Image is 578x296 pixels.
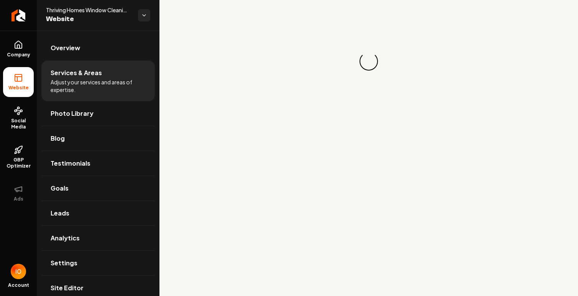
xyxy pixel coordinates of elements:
[41,226,155,250] a: Analytics
[51,109,94,118] span: Photo Library
[11,264,26,279] button: Open user button
[3,100,34,136] a: Social Media
[3,139,34,175] a: GBP Optimizer
[41,251,155,275] a: Settings
[51,78,146,94] span: Adjust your services and areas of expertise.
[4,52,33,58] span: Company
[51,68,102,77] span: Services & Areas
[11,196,26,202] span: Ads
[46,6,132,14] span: Thriving Homes Window Cleaning [GEOGRAPHIC_DATA]
[51,159,90,168] span: Testimonials
[51,184,69,193] span: Goals
[41,36,155,60] a: Overview
[3,178,34,208] button: Ads
[41,151,155,176] a: Testimonials
[51,283,84,293] span: Site Editor
[5,85,32,91] span: Website
[11,264,26,279] img: Ivan o
[51,258,77,268] span: Settings
[3,118,34,130] span: Social Media
[8,282,29,288] span: Account
[51,234,80,243] span: Analytics
[358,51,380,72] div: Loading
[41,101,155,126] a: Photo Library
[51,134,65,143] span: Blog
[51,43,80,53] span: Overview
[3,34,34,64] a: Company
[11,9,26,21] img: Rebolt Logo
[46,14,132,25] span: Website
[51,209,69,218] span: Leads
[41,176,155,201] a: Goals
[41,201,155,225] a: Leads
[3,157,34,169] span: GBP Optimizer
[41,126,155,151] a: Blog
